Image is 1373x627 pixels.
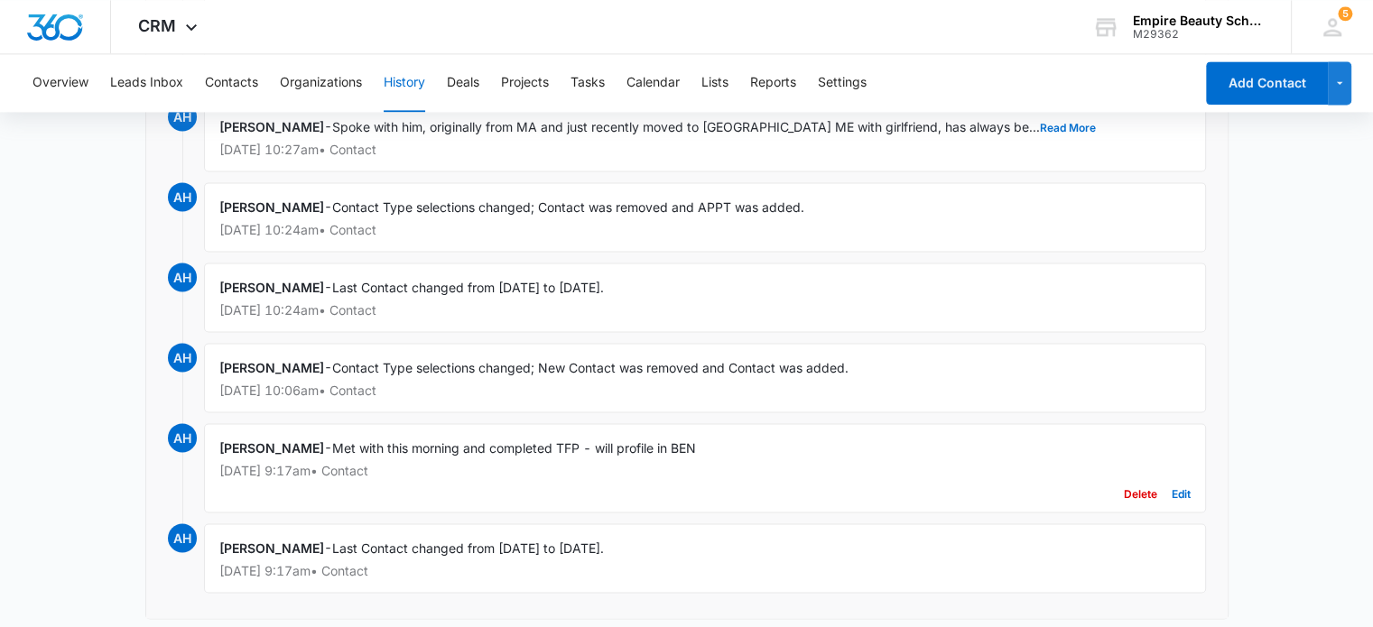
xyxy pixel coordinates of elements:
[1338,6,1352,21] span: 5
[750,54,796,112] button: Reports
[205,54,258,112] button: Contacts
[384,54,425,112] button: History
[138,16,176,35] span: CRM
[204,343,1206,412] div: -
[701,54,728,112] button: Lists
[32,54,88,112] button: Overview
[219,565,1191,577] p: [DATE] 9:17am • Contact
[219,224,1191,236] p: [DATE] 10:24am • Contact
[204,102,1206,171] div: -
[168,263,197,291] span: AH
[1133,14,1265,28] div: account name
[219,143,1191,156] p: [DATE] 10:27am • Contact
[1133,28,1265,41] div: account id
[332,280,604,295] span: Last Contact changed from [DATE] to [DATE].
[168,343,197,372] span: AH
[168,182,197,211] span: AH
[1338,6,1352,21] div: notifications count
[447,54,479,112] button: Deals
[204,423,1206,512] div: -
[219,440,324,456] span: [PERSON_NAME]
[332,440,696,456] span: Met with this morning and completed TFP - will profile in BEN
[332,540,604,556] span: Last Contact changed from [DATE] to [DATE].
[818,54,867,112] button: Settings
[1124,477,1157,512] button: Delete
[110,54,183,112] button: Leads Inbox
[280,54,362,112] button: Organizations
[219,280,324,295] span: [PERSON_NAME]
[204,182,1206,252] div: -
[219,384,1191,397] p: [DATE] 10:06am • Contact
[168,423,197,452] span: AH
[219,360,324,375] span: [PERSON_NAME]
[204,263,1206,332] div: -
[1172,477,1191,512] button: Edit
[219,119,324,134] span: [PERSON_NAME]
[168,102,197,131] span: AH
[219,540,324,556] span: [PERSON_NAME]
[332,119,1096,134] span: Spoke with him, originally from MA and just recently moved to [GEOGRAPHIC_DATA] ME with girlfrien...
[219,304,1191,317] p: [DATE] 10:24am • Contact
[204,523,1206,593] div: -
[219,199,324,215] span: [PERSON_NAME]
[626,54,680,112] button: Calendar
[501,54,549,112] button: Projects
[168,523,197,552] span: AH
[1040,123,1096,134] button: Read More
[219,465,1191,477] p: [DATE] 9:17am • Contact
[1206,61,1328,105] button: Add Contact
[332,360,849,375] span: Contact Type selections changed; New Contact was removed and Contact was added.
[332,199,804,215] span: Contact Type selections changed; Contact was removed and APPT was added.
[571,54,605,112] button: Tasks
